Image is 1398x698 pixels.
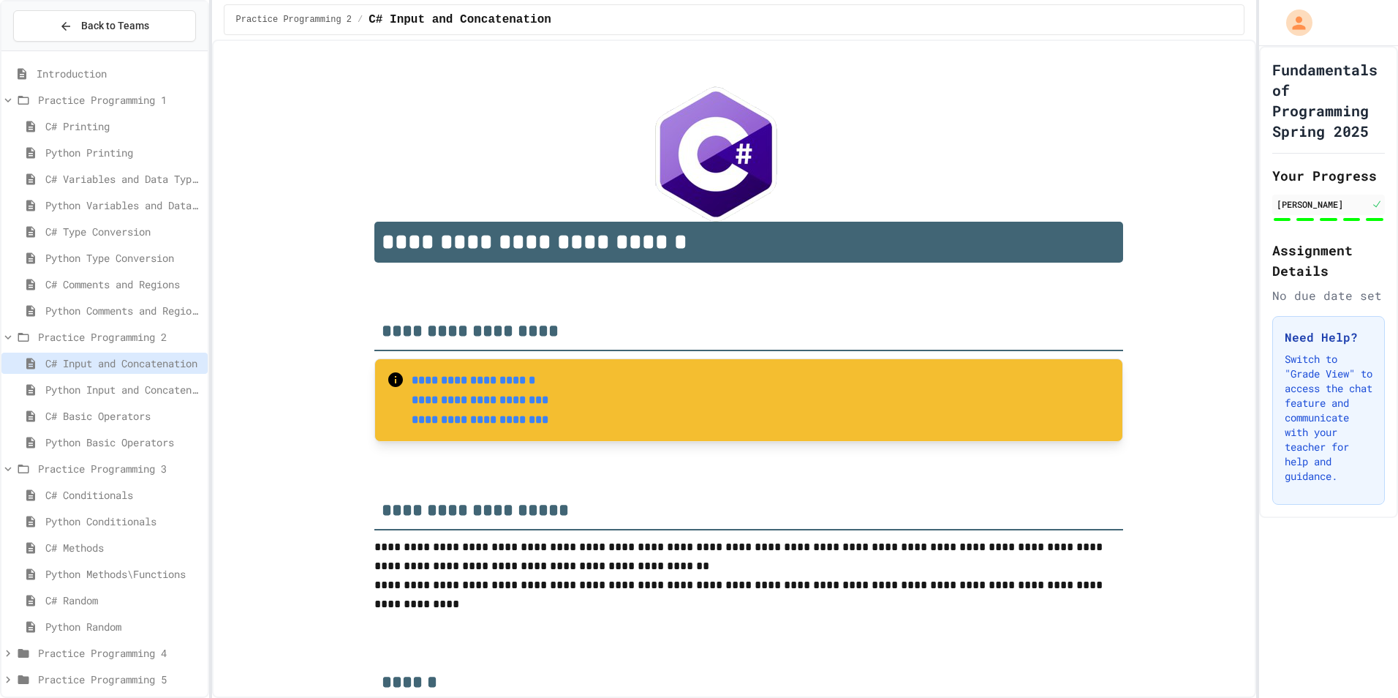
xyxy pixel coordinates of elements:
[45,303,202,318] span: Python Comments and Regions
[1277,198,1369,211] div: [PERSON_NAME]
[45,145,202,160] span: Python Printing
[38,461,202,476] span: Practice Programming 3
[358,14,363,26] span: /
[1272,59,1385,141] h1: Fundamentals of Programming Spring 2025
[45,487,202,503] span: C# Conditionals
[1272,240,1385,281] h2: Assignment Details
[1337,639,1383,683] iframe: chat widget
[45,514,202,529] span: Python Conditionals
[38,672,202,687] span: Practice Programming 5
[1277,576,1383,638] iframe: chat widget
[1285,329,1372,346] h3: Need Help?
[369,11,551,29] span: C# Input and Concatenation
[236,14,352,26] span: Practice Programming 2
[45,277,202,292] span: C# Comments and Regions
[45,224,202,239] span: C# Type Conversion
[45,408,202,424] span: C# Basic Operators
[45,382,202,397] span: Python Input and Concatenation
[45,593,202,608] span: C# Random
[1271,6,1316,40] div: My Account
[37,66,202,81] span: Introduction
[38,645,202,661] span: Practice Programming 4
[45,619,202,634] span: Python Random
[45,435,202,450] span: Python Basic Operators
[1272,165,1385,186] h2: Your Progress
[38,329,202,345] span: Practice Programming 2
[45,198,202,213] span: Python Variables and Data Types
[1272,287,1385,304] div: No due date set
[45,250,202,266] span: Python Type Conversion
[45,566,202,582] span: Python Methods\Functions
[45,171,202,187] span: C# Variables and Data Types
[13,10,196,42] button: Back to Teams
[1285,352,1372,484] p: Switch to "Grade View" to access the chat feature and communicate with your teacher for help and ...
[81,18,149,34] span: Back to Teams
[45,119,202,134] span: C# Printing
[45,540,202,555] span: C# Methods
[45,356,202,371] span: C# Input and Concatenation
[38,92,202,108] span: Practice Programming 1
